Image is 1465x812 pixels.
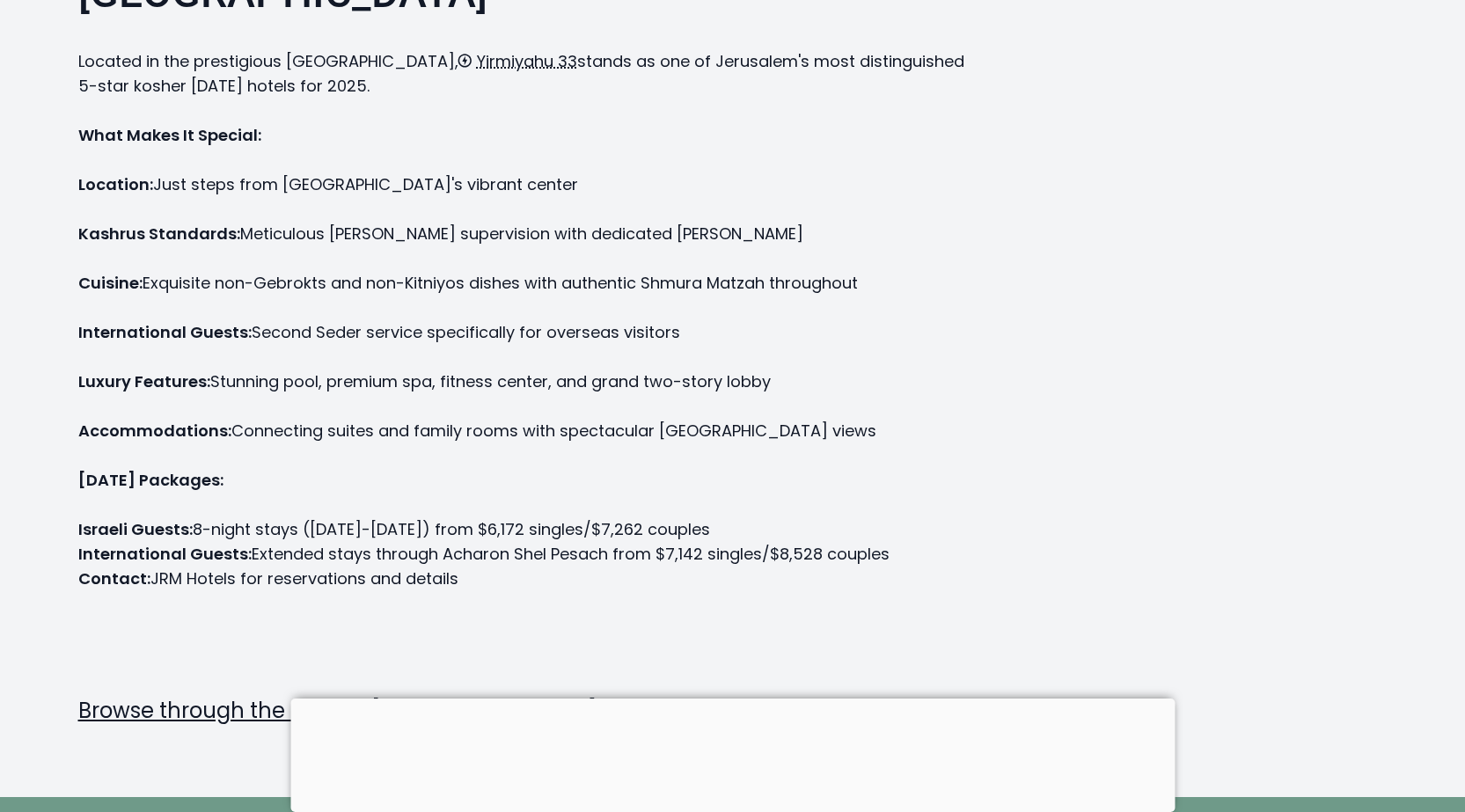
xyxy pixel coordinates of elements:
[78,370,210,392] strong: Luxury Features:
[78,223,240,245] strong: Kashrus Standards:
[78,321,252,343] strong: International Guests:
[78,124,261,146] strong: What Makes It Special:
[477,50,577,72] span: Yirmiyahu 33
[78,517,979,591] p: 8-night stays ([DATE]-[DATE]) from $6,172 singles/$7,262 couples Extended stays through Acharon S...
[78,518,193,540] strong: Israeli Guests:
[78,696,685,725] a: Browse through the FAQ for [GEOGRAPHIC_DATA] 33 here.
[290,699,1175,808] iframe: Advertisement
[458,50,577,72] a: Yirmiyahu 33
[78,420,231,442] strong: Accommodations:
[78,49,979,99] p: Located in the prestigious [GEOGRAPHIC_DATA], stands as one of Jerusalem's most distinguished 5-s...
[78,272,143,294] strong: Cuisine:
[78,543,252,565] strong: International Guests:
[78,567,150,589] strong: Contact:
[78,469,223,491] strong: [DATE] Packages:
[78,616,979,695] iframe: Advertisement
[78,173,153,195] strong: Location:
[78,172,979,493] p: Just steps from [GEOGRAPHIC_DATA]'s vibrant center Meticulous [PERSON_NAME] supervision with dedi...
